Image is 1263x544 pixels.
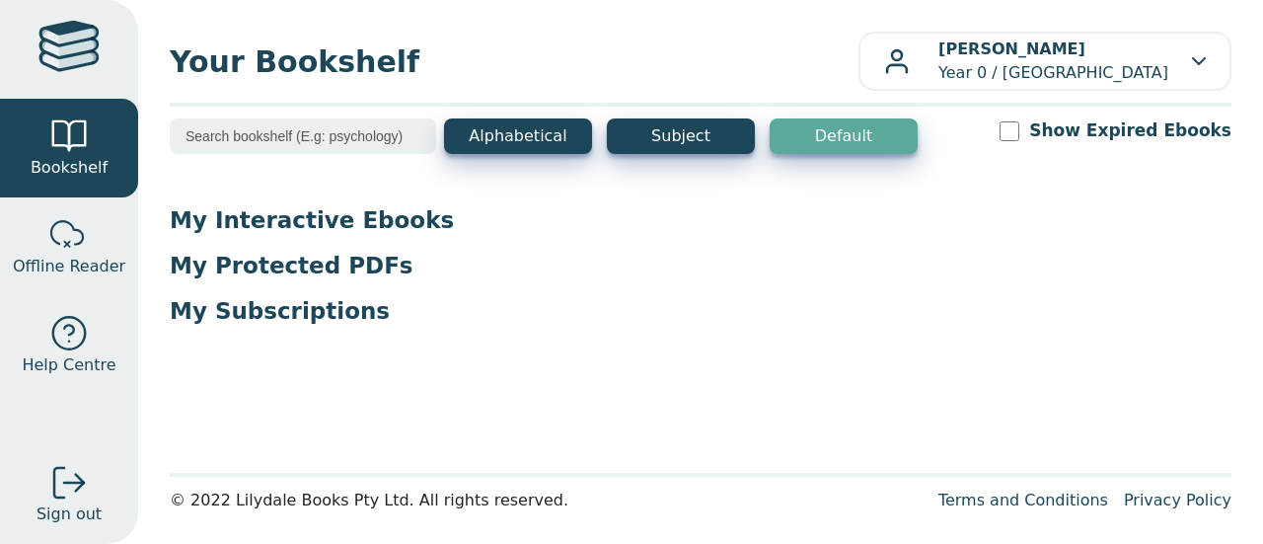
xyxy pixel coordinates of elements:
[170,118,436,154] input: Search bookshelf (E.g: psychology)
[170,39,858,84] span: Your Bookshelf
[444,118,592,154] button: Alphabetical
[170,251,1231,280] p: My Protected PDFs
[13,255,125,278] span: Offline Reader
[938,39,1085,58] b: [PERSON_NAME]
[170,489,923,512] div: © 2022 Lilydale Books Pty Ltd. All rights reserved.
[858,32,1231,91] button: [PERSON_NAME]Year 0 / [GEOGRAPHIC_DATA]
[31,156,108,180] span: Bookshelf
[1029,118,1231,143] label: Show Expired Ebooks
[170,296,1231,326] p: My Subscriptions
[22,353,115,377] span: Help Centre
[37,503,102,526] span: Sign out
[607,118,755,154] button: Subject
[170,205,1231,235] p: My Interactive Ebooks
[770,118,918,154] button: Default
[1124,491,1231,509] a: Privacy Policy
[938,491,1108,509] a: Terms and Conditions
[938,38,1168,85] p: Year 0 / [GEOGRAPHIC_DATA]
